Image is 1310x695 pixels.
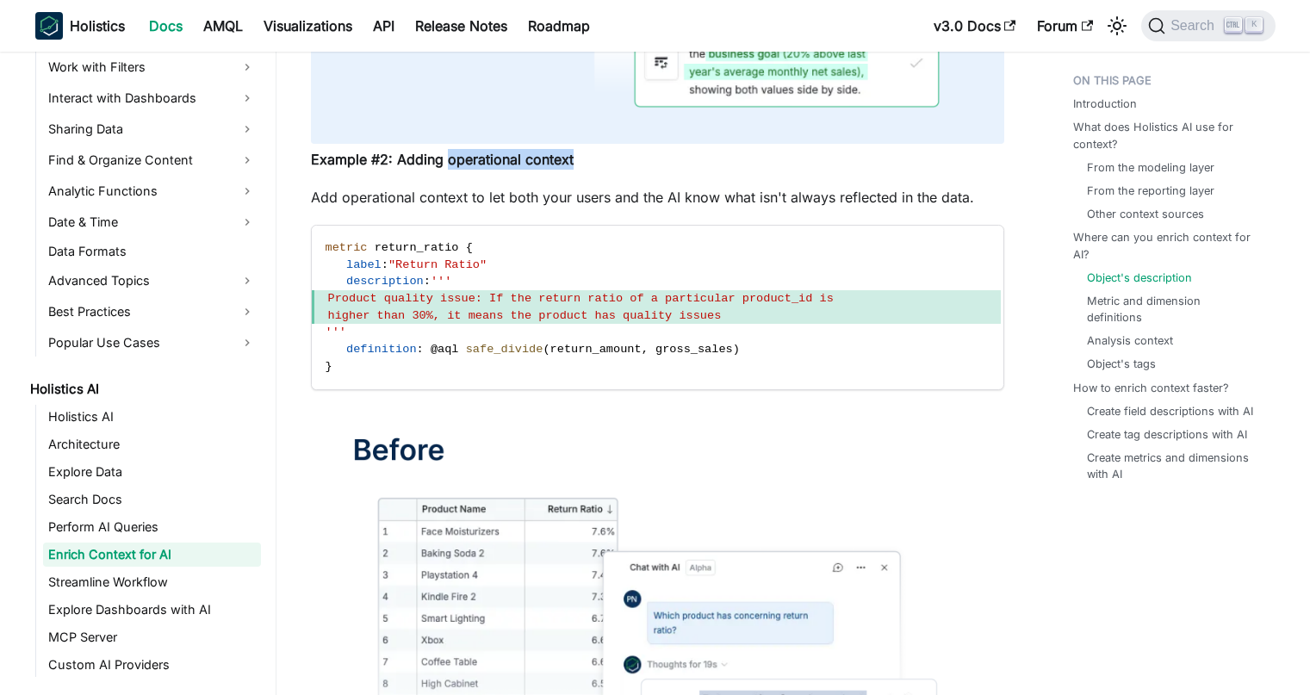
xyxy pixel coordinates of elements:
[43,177,261,205] a: Analytic Functions
[70,16,125,36] b: Holistics
[328,309,722,322] span: higher than 30%, it means the product has quality issues
[1027,12,1103,40] a: Forum
[363,12,405,40] a: API
[642,343,649,356] span: ,
[923,12,1027,40] a: v3.0 Docs
[438,343,458,356] span: aql
[43,53,261,81] a: Work with Filters
[1087,293,1258,326] a: Metric and dimension definitions
[43,405,261,429] a: Holistics AI
[35,12,125,40] a: HolisticsHolistics
[43,570,261,594] a: Streamline Workflow
[311,151,574,168] strong: Example #2: Adding operational context
[1165,18,1225,34] span: Search
[43,84,261,112] a: Interact with Dashboards
[382,258,388,271] span: :
[1141,10,1275,41] button: Search (Ctrl+K)
[1087,450,1258,482] a: Create metrics and dimensions with AI
[1073,229,1265,262] a: Where can you enrich context for AI?
[346,258,382,271] span: label
[1087,403,1253,419] a: Create field descriptions with AI
[1103,12,1131,40] button: Switch between dark and light mode (currently light mode)
[43,653,261,677] a: Custom AI Providers
[326,326,346,338] span: '''
[43,146,261,174] a: Find & Organize Content
[1087,426,1247,443] a: Create tag descriptions with AI
[1087,270,1192,286] a: Object's description
[43,239,261,264] a: Data Formats
[326,360,332,373] span: }
[733,343,740,356] span: )
[1087,332,1173,349] a: Analysis context
[25,377,261,401] a: Holistics AI
[466,343,543,356] span: safe_divide
[1087,356,1156,372] a: Object's tags
[253,12,363,40] a: Visualizations
[43,543,261,567] a: Enrich Context for AI
[43,432,261,456] a: Architecture
[1087,183,1214,199] a: From the reporting layer
[43,598,261,622] a: Explore Dashboards with AI
[388,258,487,271] span: "Return Ratio"
[43,298,261,326] a: Best Practices
[655,343,733,356] span: gross_sales
[1073,380,1229,396] a: How to enrich context faster?
[375,241,459,254] span: return_ratio
[18,52,276,695] nav: Docs sidebar
[328,292,834,305] span: Product quality issue: If the return ratio of a particular product_id is
[431,275,451,288] span: '''
[405,12,518,40] a: Release Notes
[326,241,368,254] span: metric
[543,343,549,356] span: (
[1073,96,1137,112] a: Introduction
[43,267,261,295] a: Advanced Topics
[346,343,417,356] span: definition
[311,187,1004,208] p: Add operational context to let both your users and the AI know what isn't always reflected in the...
[43,329,261,357] a: Popular Use Cases
[1087,206,1204,222] a: Other context sources
[43,625,261,649] a: MCP Server
[43,487,261,512] a: Search Docs
[466,241,473,254] span: {
[35,12,63,40] img: Holistics
[424,275,431,288] span: :
[1245,17,1263,33] kbd: K
[43,208,261,236] a: Date & Time
[1087,159,1214,176] a: From the modeling layer
[139,12,193,40] a: Docs
[550,343,642,356] span: return_amount
[1073,119,1265,152] a: What does Holistics AI use for context?
[193,12,253,40] a: AMQL
[417,343,438,356] span: : @
[43,460,261,484] a: Explore Data
[43,115,261,143] a: Sharing Data
[43,515,261,539] a: Perform AI Queries
[518,12,600,40] a: Roadmap
[346,275,424,288] span: description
